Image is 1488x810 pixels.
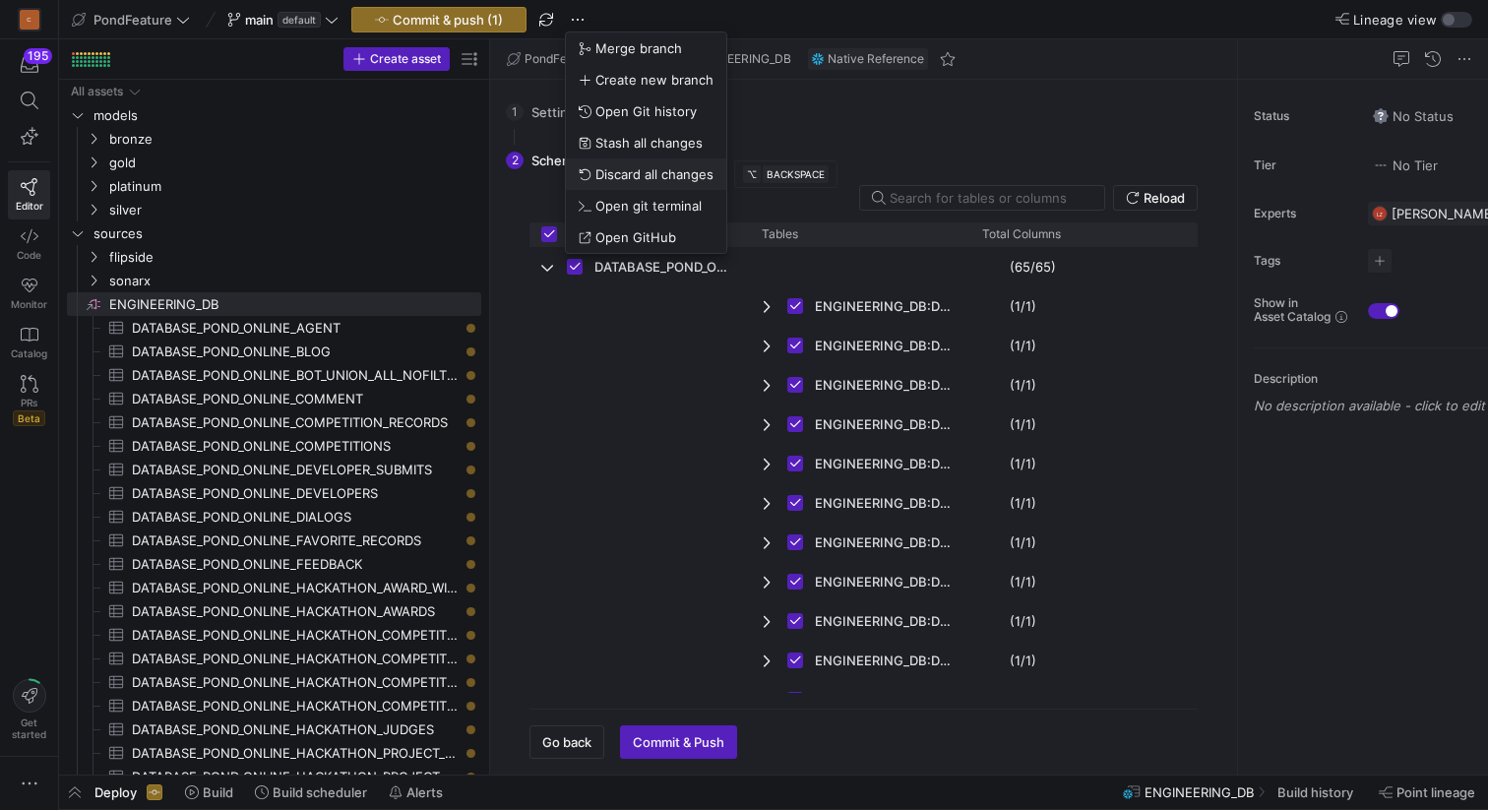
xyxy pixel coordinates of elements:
[595,166,713,182] span: Discard all changes
[747,168,757,180] span: ⌥
[767,168,825,180] span: BACKSPACE
[595,40,682,56] span: Merge branch
[595,229,676,245] span: Open GitHub
[595,198,702,214] span: Open git terminal
[595,135,703,151] span: Stash all changes
[595,72,713,88] span: Create new branch
[595,103,697,119] span: Open Git history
